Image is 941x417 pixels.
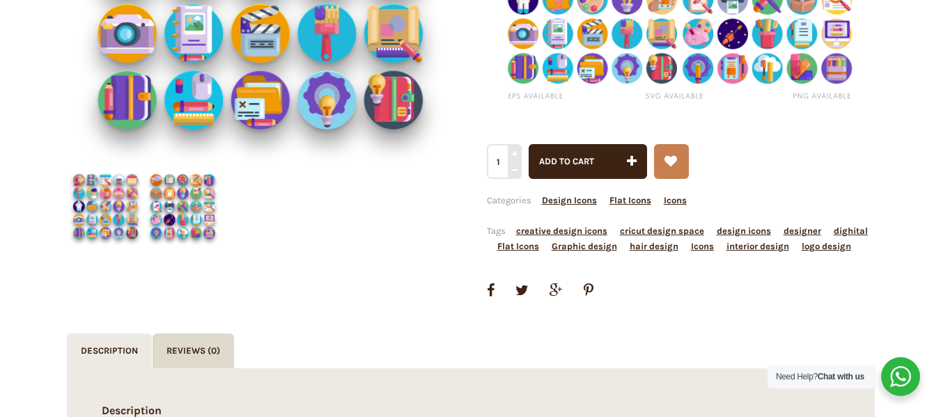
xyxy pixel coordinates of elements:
[542,195,597,205] a: Design Icons
[516,226,607,236] a: creative design icons
[664,195,687,205] a: Icons
[539,156,594,166] span: Add to cart
[487,144,520,179] input: Qty
[497,241,539,251] a: Flat Icons
[487,226,868,251] span: Tags
[834,226,868,236] a: dighital
[630,241,678,251] a: hair design
[726,241,789,251] a: interior design
[691,241,714,251] a: Icons
[776,372,864,381] span: Need Help?
[717,226,771,236] a: design icons
[609,195,651,205] a: Flat Icons
[784,226,821,236] a: designer
[802,241,851,251] a: logo design
[620,226,704,236] a: cricut design space
[552,241,617,251] a: Graphic design
[487,195,687,205] span: Categories
[818,372,864,381] strong: Chat with us
[529,144,647,179] button: Add to cart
